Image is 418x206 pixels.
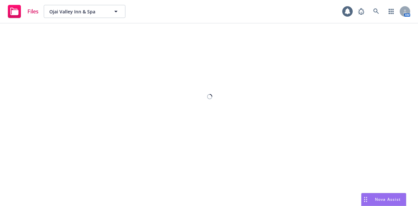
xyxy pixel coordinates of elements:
a: Search [370,5,383,18]
button: Nova Assist [361,193,406,206]
a: Switch app [385,5,398,18]
button: Ojai Valley Inn & Spa [44,5,125,18]
span: Ojai Valley Inn & Spa [49,8,106,15]
div: Drag to move [362,193,370,206]
a: Report a Bug [355,5,368,18]
span: Files [27,9,39,14]
a: Files [5,2,41,21]
span: Nova Assist [375,197,401,202]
